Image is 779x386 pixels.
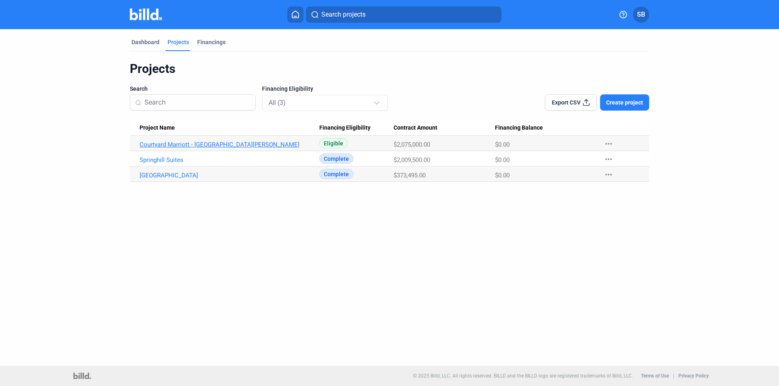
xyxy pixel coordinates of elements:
[678,373,709,379] b: Privacy Policy
[197,38,226,46] div: Financings
[319,169,353,179] span: Complete
[394,172,426,179] span: $373,495.00
[144,94,250,111] input: Search
[73,373,91,379] img: logo
[552,98,581,107] span: Export CSV
[140,124,319,132] div: Project Name
[131,38,159,46] div: Dashboard
[306,6,501,23] button: Search projects
[130,61,649,77] div: Projects
[168,38,189,46] div: Projects
[604,139,613,149] mat-icon: more_horiz
[495,172,510,179] span: $0.00
[600,94,649,111] button: Create project
[130,9,162,20] img: Billd Company Logo
[604,170,613,179] mat-icon: more_horiz
[545,94,597,111] button: Export CSV
[262,85,313,93] span: Financing Eligibility
[321,10,366,19] span: Search projects
[495,156,510,164] span: $0.00
[319,154,353,164] span: Complete
[140,156,319,164] a: Springhill Suites
[495,124,596,132] div: Financing Balance
[319,124,370,132] span: Financing Eligibility
[269,99,286,107] mat-select-trigger: All (3)
[673,373,674,379] p: |
[140,141,319,148] a: Courtyard Marriott - [GEOGRAPHIC_DATA][PERSON_NAME]
[140,124,175,132] span: Project Name
[394,156,430,164] span: $2,009,500.00
[413,373,633,379] p: © 2025 Billd, LLC. All rights reserved. BILLD and the BILLD logo are registered trademarks of Bil...
[319,124,394,132] div: Financing Eligibility
[319,138,348,148] span: Eligible
[641,373,669,379] b: Terms of Use
[604,154,613,164] mat-icon: more_horiz
[633,6,649,23] button: SB
[130,85,148,93] span: Search
[495,141,510,148] span: $0.00
[606,98,643,107] span: Create project
[140,172,319,179] a: [GEOGRAPHIC_DATA]
[394,124,495,132] div: Contract Amount
[394,141,430,148] span: $2,075,000.00
[495,124,543,132] span: Financing Balance
[637,10,645,19] span: SB
[394,124,437,132] span: Contract Amount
